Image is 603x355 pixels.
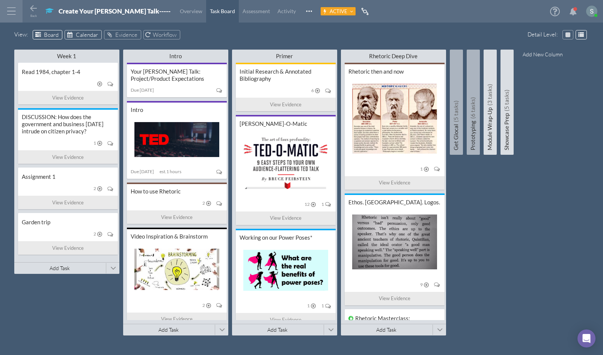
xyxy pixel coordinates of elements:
[240,120,332,127] div: [PERSON_NAME]-O-Matic
[33,30,62,39] a: Board
[500,56,513,150] h5: Showcase Prep
[240,234,332,241] div: Working on our Power Poses*
[131,233,223,240] div: Video Inspiration & Brainstorm
[503,89,510,111] span: (5 tasks)
[348,199,441,206] div: Ethos. [GEOGRAPHIC_DATA]. Logos.
[22,219,114,226] div: Garden trip
[243,250,328,291] img: summary thumbnail
[348,68,441,75] div: Rhetoric then and now
[30,14,37,18] span: Back
[52,153,84,161] span: View Evidence
[240,68,332,82] div: Initial Research & Annotated Bibliography
[270,316,301,324] span: View Evidence
[321,304,324,308] span: 1
[59,7,170,15] div: Create Your [PERSON_NAME] Talk-----
[115,31,137,38] span: Evidence
[134,122,219,157] img: summary thumbnail
[180,8,202,14] span: Overview
[307,304,310,308] span: 1
[93,141,96,145] span: 1
[270,214,301,222] span: View Evidence
[14,263,105,274] button: Add Task
[469,97,476,119] span: (6 tasks)
[452,100,459,122] span: (5 tasks)
[449,56,463,150] h5: Get Glocal
[420,167,423,171] span: 1
[22,113,114,135] div: DISCUSSION: How does the government and business [DATE] intrude on citizen privacy?
[420,282,423,287] span: 9
[14,30,30,39] span: View :
[348,315,441,329] div: Rhetoric Masterclass: [PERSON_NAME] 2008
[93,186,96,191] span: 2
[52,199,84,207] span: View Evidence
[341,324,432,335] button: Add Task
[65,30,102,39] a: Calendar
[528,30,560,39] span: Detail Level :
[161,315,193,323] span: View Evidence
[131,68,223,82] div: Your [PERSON_NAME] Talk: Project/Product Expectations
[202,303,205,308] span: 2
[352,84,437,154] img: summary thumbnail
[131,87,160,94] div: Due [DATE]
[253,53,316,60] div: Primer
[202,201,205,205] span: 2
[483,56,496,150] h5: Module Wrap-Up
[270,101,301,109] span: View Evidence
[379,295,410,302] span: View Evidence
[143,30,180,39] a: Workflow
[131,168,160,175] div: Due [DATE]
[158,326,179,333] span: Add Task
[104,30,141,39] a: Evidence
[50,265,70,271] span: Add Task
[586,6,597,17] img: ACg8ocKKX03B5h8i416YOfGGRvQH7qkhkMU_izt_hUWC0FdG_LDggA=s96-c
[210,8,235,14] span: Task Board
[352,215,437,270] img: summary thumbnail
[153,31,176,38] span: Workflow
[379,179,410,187] span: View Evidence
[311,88,314,93] span: 6
[35,53,98,60] div: Week 1
[93,232,96,236] span: 2
[59,7,170,17] div: Create Your TED Talk-----
[277,8,296,14] span: Activity
[29,4,38,17] button: Back
[123,324,214,335] button: Add Task
[76,31,98,38] span: Calendar
[52,244,84,252] span: View Evidence
[330,8,347,14] span: Active
[22,173,114,180] div: Assignment 1
[321,202,324,207] span: 1
[243,136,328,189] img: summary thumbnail
[131,106,223,113] div: Intro
[486,84,493,106] span: (3 tasks)
[376,326,396,333] span: Add Task
[362,53,425,60] div: Rhetoric Deep Dive
[514,47,572,61] button: Add New Column
[44,31,59,38] span: Board
[134,249,219,290] img: summary thumbnail
[52,94,84,102] span: View Evidence
[577,329,595,347] div: Open Intercom Messenger
[160,168,181,175] div: est. 1 hours
[232,324,323,335] button: Add Task
[321,7,356,15] button: Active
[267,326,288,333] span: Add Task
[305,202,310,207] span: 12
[243,8,270,14] span: Assessment
[466,56,479,150] h5: Prototyping
[144,53,207,60] div: Intro
[131,188,223,195] div: How to use Rhetoric
[22,68,114,76] div: Read 1984, chapter 1-4
[161,213,193,221] span: View Evidence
